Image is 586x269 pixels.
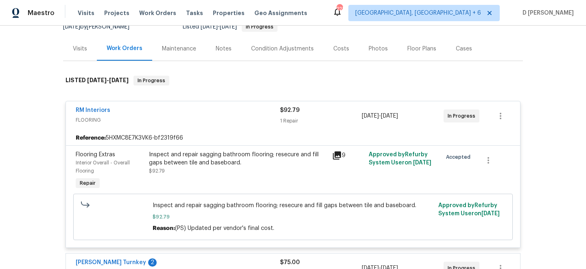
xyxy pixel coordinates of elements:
span: Repair [77,179,99,187]
span: Work Orders [139,9,176,17]
span: [DATE] [220,24,237,30]
span: - [201,24,237,30]
span: [DATE] [87,77,107,83]
div: 5HXMC8E7K3VK6-bf2319f66 [66,131,520,145]
div: Work Orders [107,44,142,52]
span: $92.79 [149,168,165,173]
span: Interior Overall - Overall Flooring [76,160,130,173]
span: Projects [104,9,129,17]
span: (PS) Updated per vendor's final cost. [175,225,274,231]
span: [DATE] [481,211,500,217]
div: by [PERSON_NAME] [63,22,139,32]
span: Flooring Extras [76,152,115,157]
span: In Progress [134,77,168,85]
div: LISTED [DATE]-[DATE]In Progress [63,68,523,94]
span: In Progress [243,24,277,29]
span: Reason: [153,225,175,231]
span: Geo Assignments [254,9,307,17]
span: Approved by Refurby System User on [438,203,500,217]
span: Approved by Refurby System User on [369,152,431,166]
span: Accepted [446,153,474,161]
a: RM Interiors [76,107,110,113]
span: [DATE] [63,24,80,30]
div: Condition Adjustments [251,45,314,53]
span: Tasks [186,10,203,16]
div: 2 [148,258,157,267]
span: $75.00 [280,260,300,265]
div: Inspect and repair sagging bathroom flooring; resecure and fill gaps between tile and baseboard. [149,151,327,167]
span: - [362,112,398,120]
div: Photos [369,45,388,53]
span: FLOORING [76,116,280,124]
div: 1 Repair [280,117,362,125]
span: Visits [78,9,94,17]
span: Maestro [28,9,55,17]
span: [DATE] [381,113,398,119]
div: 9 [332,151,364,160]
span: [GEOGRAPHIC_DATA], [GEOGRAPHIC_DATA] + 6 [355,9,481,17]
span: $92.79 [280,107,300,113]
div: Costs [333,45,349,53]
span: Listed [183,24,278,30]
span: [DATE] [109,77,129,83]
h6: LISTED [66,76,129,85]
span: In Progress [448,112,479,120]
div: 222 [337,5,342,13]
span: - [87,77,129,83]
div: Visits [73,45,87,53]
span: [DATE] [362,113,379,119]
a: [PERSON_NAME] Turnkey [76,260,146,265]
span: [DATE] [413,160,431,166]
span: $92.79 [153,213,434,221]
span: [DATE] [201,24,218,30]
span: D [PERSON_NAME] [519,9,574,17]
div: Notes [216,45,232,53]
div: Floor Plans [407,45,436,53]
span: Properties [213,9,245,17]
div: Maintenance [162,45,196,53]
div: Cases [456,45,472,53]
b: Reference: [76,134,106,142]
span: Inspect and repair sagging bathroom flooring; resecure and fill gaps between tile and baseboard. [153,201,434,210]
